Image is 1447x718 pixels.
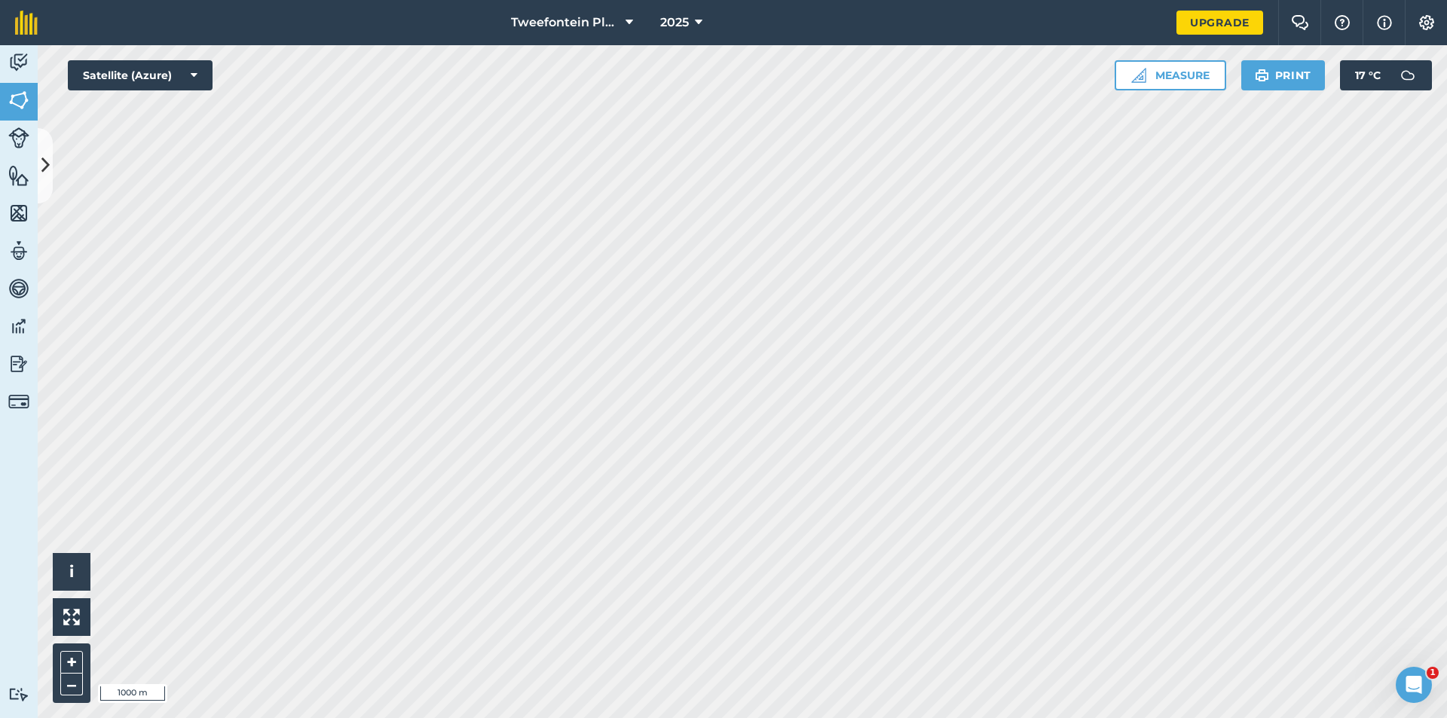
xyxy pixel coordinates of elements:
[1418,15,1436,30] img: A cog icon
[1255,66,1269,84] img: svg+xml;base64,PHN2ZyB4bWxucz0iaHR0cDovL3d3dy53My5vcmcvMjAwMC9zdmciIHdpZHRoPSIxOSIgaGVpZ2h0PSIyNC...
[8,315,29,338] img: svg+xml;base64,PD94bWwgdmVyc2lvbj0iMS4wIiBlbmNvZGluZz0idXRmLTgiPz4KPCEtLSBHZW5lcmF0b3I6IEFkb2JlIE...
[8,240,29,262] img: svg+xml;base64,PD94bWwgdmVyc2lvbj0iMS4wIiBlbmNvZGluZz0idXRmLTgiPz4KPCEtLSBHZW5lcmF0b3I6IEFkb2JlIE...
[1176,11,1263,35] a: Upgrade
[511,14,619,32] span: Tweefontein Plaas
[1393,60,1423,90] img: svg+xml;base64,PD94bWwgdmVyc2lvbj0iMS4wIiBlbmNvZGluZz0idXRmLTgiPz4KPCEtLSBHZW5lcmF0b3I6IEFkb2JlIE...
[8,353,29,375] img: svg+xml;base64,PD94bWwgdmVyc2lvbj0iMS4wIiBlbmNvZGluZz0idXRmLTgiPz4KPCEtLSBHZW5lcmF0b3I6IEFkb2JlIE...
[1377,14,1392,32] img: svg+xml;base64,PHN2ZyB4bWxucz0iaHR0cDovL3d3dy53My5vcmcvMjAwMC9zdmciIHdpZHRoPSIxNyIgaGVpZ2h0PSIxNy...
[8,164,29,187] img: svg+xml;base64,PHN2ZyB4bWxucz0iaHR0cDovL3d3dy53My5vcmcvMjAwMC9zdmciIHdpZHRoPSI1NiIgaGVpZ2h0PSI2MC...
[660,14,689,32] span: 2025
[68,60,213,90] button: Satellite (Azure)
[1291,15,1309,30] img: Two speech bubbles overlapping with the left bubble in the forefront
[1241,60,1326,90] button: Print
[1396,667,1432,703] iframe: Intercom live chat
[53,553,90,591] button: i
[8,127,29,148] img: svg+xml;base64,PD94bWwgdmVyc2lvbj0iMS4wIiBlbmNvZGluZz0idXRmLTgiPz4KPCEtLSBHZW5lcmF0b3I6IEFkb2JlIE...
[1427,667,1439,679] span: 1
[1355,60,1381,90] span: 17 ° C
[60,674,83,695] button: –
[8,277,29,300] img: svg+xml;base64,PD94bWwgdmVyc2lvbj0iMS4wIiBlbmNvZGluZz0idXRmLTgiPz4KPCEtLSBHZW5lcmF0b3I6IEFkb2JlIE...
[8,51,29,74] img: svg+xml;base64,PD94bWwgdmVyc2lvbj0iMS4wIiBlbmNvZGluZz0idXRmLTgiPz4KPCEtLSBHZW5lcmF0b3I6IEFkb2JlIE...
[15,11,38,35] img: fieldmargin Logo
[8,89,29,112] img: svg+xml;base64,PHN2ZyB4bWxucz0iaHR0cDovL3d3dy53My5vcmcvMjAwMC9zdmciIHdpZHRoPSI1NiIgaGVpZ2h0PSI2MC...
[69,562,74,581] span: i
[1333,15,1351,30] img: A question mark icon
[63,609,80,625] img: Four arrows, one pointing top left, one top right, one bottom right and the last bottom left
[1340,60,1432,90] button: 17 °C
[1131,68,1146,83] img: Ruler icon
[1115,60,1226,90] button: Measure
[8,202,29,225] img: svg+xml;base64,PHN2ZyB4bWxucz0iaHR0cDovL3d3dy53My5vcmcvMjAwMC9zdmciIHdpZHRoPSI1NiIgaGVpZ2h0PSI2MC...
[8,391,29,412] img: svg+xml;base64,PD94bWwgdmVyc2lvbj0iMS4wIiBlbmNvZGluZz0idXRmLTgiPz4KPCEtLSBHZW5lcmF0b3I6IEFkb2JlIE...
[8,687,29,701] img: svg+xml;base64,PD94bWwgdmVyc2lvbj0iMS4wIiBlbmNvZGluZz0idXRmLTgiPz4KPCEtLSBHZW5lcmF0b3I6IEFkb2JlIE...
[60,651,83,674] button: +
